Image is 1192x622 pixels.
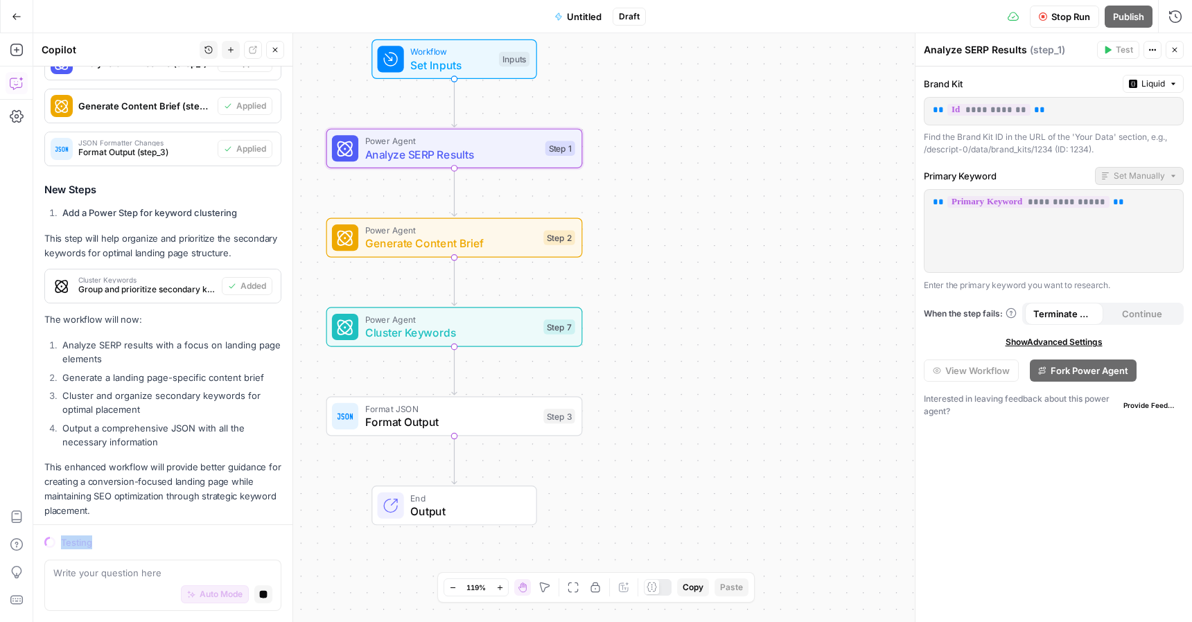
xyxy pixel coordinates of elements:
div: Step 7 [543,319,575,334]
g: Edge from step_1 to step_2 [452,168,457,216]
li: Analyze SERP results with a focus on landing page elements [59,338,281,366]
span: Terminate Workflow [1033,307,1095,321]
span: Draft [619,10,640,23]
span: Set Inputs [410,57,492,73]
button: View Workflow [924,359,1019,382]
button: Applied [218,97,272,115]
span: Untitled [567,10,602,24]
div: Testing [61,535,281,549]
g: Edge from start to step_1 [452,79,457,127]
g: Edge from step_2 to step_7 [452,258,457,305]
h3: New Steps [44,181,281,199]
span: Workflow [410,45,492,58]
span: Continue [1122,307,1162,321]
span: Test [1116,44,1133,56]
button: Test [1097,41,1139,59]
button: Stop Run [1030,6,1099,28]
div: Power AgentCluster KeywordsStep 7 [326,307,583,346]
span: Set Manually [1114,170,1165,182]
span: Power Agent [365,313,537,326]
div: Interested in leaving feedback about this power agent? [924,393,1184,418]
label: Brand Kit [924,77,1117,91]
button: Publish [1105,6,1152,28]
div: Power AgentAnalyze SERP ResultsStep 1 [326,129,583,168]
button: Fork Power Agent [1030,359,1137,382]
span: Stop Run [1051,10,1090,24]
button: Auto Mode [181,585,249,603]
span: Copy [683,581,703,594]
span: Liquid [1141,78,1165,90]
button: Added [222,277,272,295]
g: Edge from step_7 to step_3 [452,347,457,395]
button: Paste [715,578,748,596]
span: View Workflow [945,364,1010,377]
li: Cluster and organize secondary keywords for optimal placement [59,389,281,416]
span: Paste [720,581,743,594]
g: Edge from step_3 to end [452,436,457,484]
strong: Add a Power Step for keyword clustering [62,207,237,218]
li: Generate a landing page-specific content brief [59,371,281,384]
div: Format JSONFormat OutputStep 3 [326,396,583,436]
span: Format Output (step_3) [78,146,212,159]
span: Publish [1113,10,1144,24]
div: WorkflowSet InputsInputs [326,39,583,79]
span: Analyze SERP Results [365,146,539,163]
label: Primary Keyword [924,169,1089,183]
span: Cluster Keywords [365,324,537,341]
span: Output [410,503,523,519]
div: EndOutput [326,486,583,525]
button: Continue [1103,303,1182,325]
span: Fork Power Agent [1051,364,1128,377]
span: Power Agent [365,224,537,237]
span: Show Advanced Settings [1006,336,1103,348]
li: Output a comprehensive JSON with all the necessary information [59,421,281,449]
p: This enhanced workflow will provide better guidance for creating a conversion-focused landing pag... [44,460,281,519]
span: Format Output [365,414,537,430]
span: Applied [236,143,266,155]
div: Power AgentGenerate Content BriefStep 2 [326,217,583,257]
span: ( step_1 ) [1030,43,1065,57]
span: Provide Feedback [1123,400,1178,411]
span: JSON Formatter Changes [78,139,212,146]
span: Auto Mode [200,588,243,601]
span: Format JSON [365,402,537,416]
span: End [410,491,523,504]
div: Copilot [42,43,195,57]
div: Analyze SERP Results [924,43,1093,57]
button: Liquid [1123,75,1184,93]
p: This step will help organize and prioritize the secondary keywords for optimal landing page struc... [44,231,281,260]
p: The workflow will now: [44,312,281,327]
div: Step 3 [543,409,575,423]
button: Provide Feedback [1118,397,1184,414]
div: Step 1 [545,141,575,156]
span: Generate Content Brief (step_2) [78,99,212,113]
span: Applied [236,100,266,112]
span: Added [240,280,266,292]
button: Set Manually [1095,167,1184,185]
span: Group and prioritize secondary keywords for landing page sections [78,283,216,296]
span: Generate Content Brief [365,236,537,252]
a: When the step fails: [924,308,1017,320]
span: Power Agent [365,134,539,148]
button: Untitled [546,6,610,28]
button: Copy [677,578,709,596]
button: Applied [218,140,272,158]
span: Cluster Keywords [78,276,216,283]
div: Inputs [499,52,529,66]
div: Step 2 [543,230,575,245]
div: Find the Brand Kit ID in the URL of the 'Your Data' section, e.g., /descript-0/data/brand_kits/12... [924,131,1184,156]
span: 119% [466,582,486,593]
p: Enter the primary keyword you want to research. [924,278,1184,292]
